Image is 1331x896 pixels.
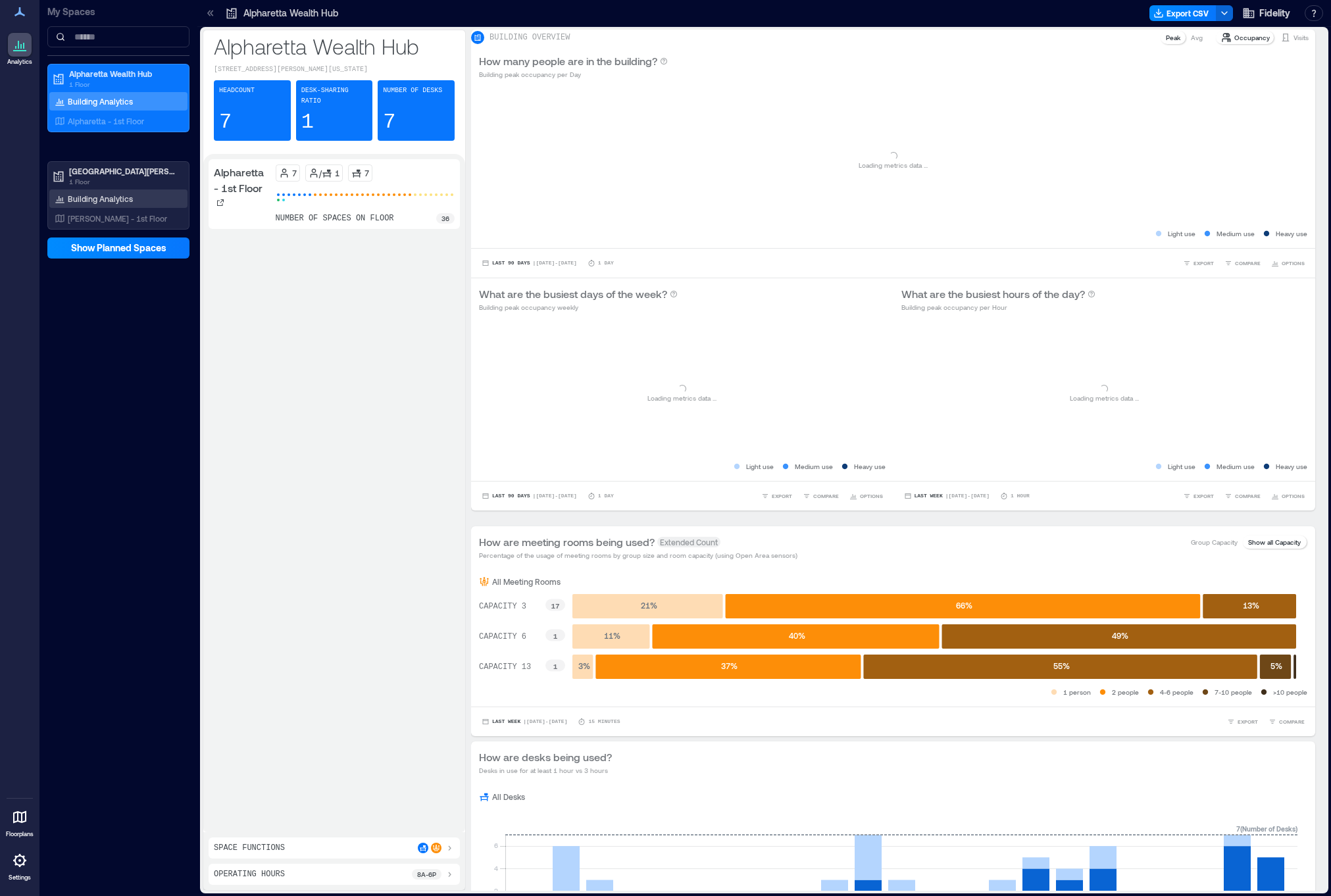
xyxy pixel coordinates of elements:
[1279,718,1305,726] span: COMPARE
[1266,715,1307,728] button: COMPARE
[1217,228,1255,239] p: Medium use
[364,168,369,178] p: 7
[3,29,36,70] a: Analytics
[604,631,620,640] text: 11 %
[214,33,455,59] p: Alpharetta Wealth Hub
[479,602,526,611] text: CAPACITY 3
[641,601,657,610] text: 21 %
[479,632,526,641] text: CAPACITY 6
[479,53,657,69] p: How many people are in the building?
[1112,631,1128,640] text: 49 %
[319,168,322,178] p: /
[1166,32,1180,43] p: Peak
[71,241,166,255] span: Show Planned Spaces
[1270,661,1282,670] text: 5 %
[598,492,614,500] p: 1 Day
[746,461,774,472] p: Light use
[1160,687,1193,697] p: 4-6 people
[759,489,795,503] button: EXPORT
[859,160,928,170] p: Loading metrics data ...
[901,302,1095,312] p: Building peak occupancy per Hour
[1222,489,1263,503] button: COMPARE
[1168,461,1195,472] p: Light use
[479,715,570,728] button: Last Week |[DATE]-[DATE]
[492,576,561,587] p: All Meeting Rooms
[578,661,590,670] text: 3 %
[243,7,338,20] p: Alpharetta Wealth Hub
[68,213,167,224] p: [PERSON_NAME] - 1st Floor
[214,64,455,75] p: [STREET_ADDRESS][PERSON_NAME][US_STATE]
[68,96,133,107] p: Building Analytics
[214,164,270,196] p: Alpharetta - 1st Floor
[901,489,992,503] button: Last Week |[DATE]-[DATE]
[1180,489,1217,503] button: EXPORT
[901,286,1085,302] p: What are the busiest hours of the day?
[417,869,436,880] p: 8a - 6p
[1238,3,1294,24] button: Fidelity
[492,791,525,802] p: All Desks
[598,259,614,267] p: 1 Day
[494,864,498,872] tspan: 4
[1191,537,1238,547] p: Group Capacity
[494,887,498,895] tspan: 2
[1238,718,1258,726] span: EXPORT
[69,79,180,89] p: 1 Floor
[1293,32,1309,43] p: Visits
[860,492,883,500] span: OPTIONS
[69,166,180,176] p: [GEOGRAPHIC_DATA][PERSON_NAME]
[301,86,368,107] p: Desk-sharing ratio
[854,461,886,472] p: Heavy use
[219,86,255,96] p: Headcount
[1149,5,1217,21] button: Export CSV
[1193,259,1214,267] span: EXPORT
[772,492,792,500] span: EXPORT
[335,168,339,178] p: 1
[1053,661,1070,670] text: 55 %
[1193,492,1214,500] span: EXPORT
[7,58,32,66] p: Analytics
[721,661,738,670] text: 37 %
[847,489,886,503] button: OPTIONS
[789,631,805,640] text: 40 %
[1215,687,1252,697] p: 7-10 people
[479,534,655,550] p: How are meeting rooms being used?
[956,601,972,610] text: 66 %
[1282,492,1305,500] span: OPTIONS
[795,461,833,472] p: Medium use
[1112,687,1139,697] p: 2 people
[47,5,189,18] p: My Spaces
[479,550,797,560] p: Percentage of the usage of meeting rooms by group size and room capacity (using Open Area sensors)
[1243,601,1259,610] text: 13 %
[1268,489,1307,503] button: OPTIONS
[490,32,570,43] p: BUILDING OVERVIEW
[1011,492,1030,500] p: 1 Hour
[1234,32,1270,43] p: Occupancy
[301,109,314,136] p: 1
[47,237,189,259] button: Show Planned Spaces
[219,109,232,136] p: 7
[800,489,841,503] button: COMPARE
[292,168,297,178] p: 7
[68,116,144,126] p: Alpharetta - 1st Floor
[1282,259,1305,267] span: OPTIONS
[657,537,720,547] span: Extended Count
[214,869,285,880] p: Operating Hours
[1168,228,1195,239] p: Light use
[588,718,620,726] p: 15 minutes
[441,213,449,224] p: 36
[4,845,36,885] a: Settings
[813,492,839,500] span: COMPARE
[383,86,442,96] p: Number of Desks
[1191,32,1203,43] p: Avg
[1224,715,1261,728] button: EXPORT
[69,176,180,187] p: 1 Floor
[479,257,580,270] button: Last 90 Days |[DATE]-[DATE]
[1235,492,1261,500] span: COMPARE
[1273,687,1307,697] p: >10 people
[1235,259,1261,267] span: COMPARE
[1276,228,1307,239] p: Heavy use
[494,841,498,849] tspan: 6
[1217,461,1255,472] p: Medium use
[6,830,34,838] p: Floorplans
[1259,7,1290,20] span: Fidelity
